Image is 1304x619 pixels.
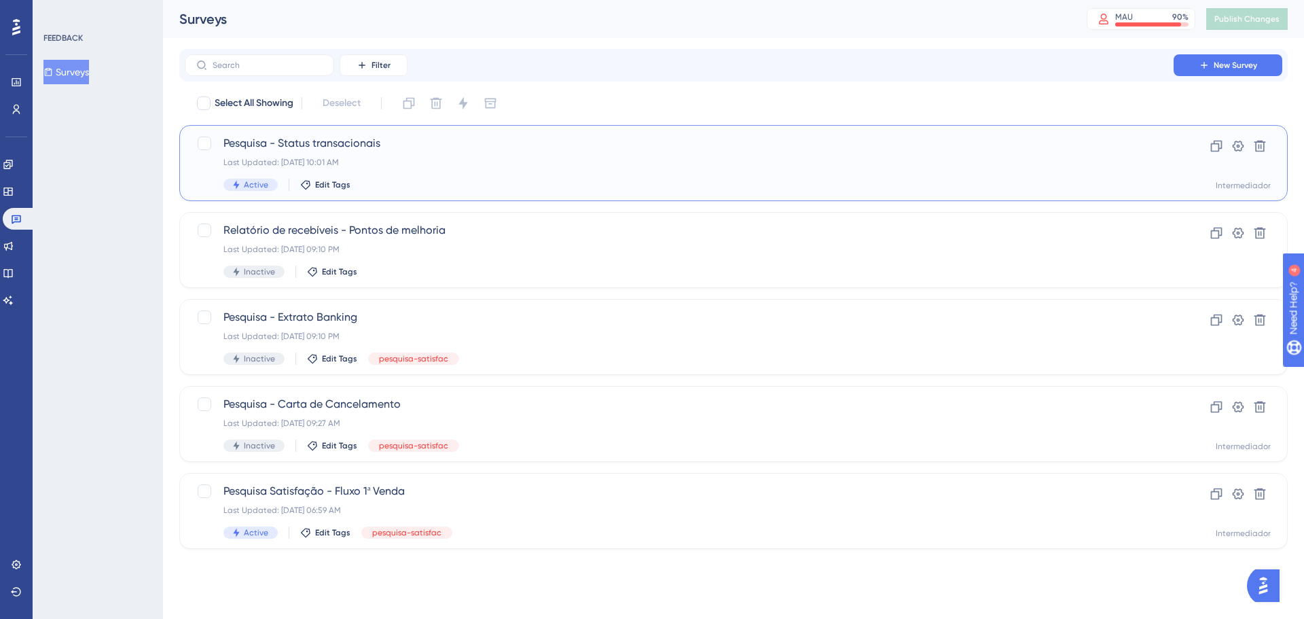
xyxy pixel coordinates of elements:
[300,527,350,538] button: Edit Tags
[340,54,407,76] button: Filter
[322,266,357,277] span: Edit Tags
[223,309,1135,325] span: Pesquisa - Extrato Banking
[213,60,323,70] input: Search
[215,95,293,111] span: Select All Showing
[1216,441,1271,452] div: Intermediador
[43,33,83,43] div: FEEDBACK
[223,331,1135,342] div: Last Updated: [DATE] 09:10 PM
[310,91,373,116] button: Deselect
[315,179,350,190] span: Edit Tags
[1216,528,1271,539] div: Intermediador
[372,60,391,71] span: Filter
[244,440,275,451] span: Inactive
[179,10,1053,29] div: Surveys
[244,527,268,538] span: Active
[223,418,1135,429] div: Last Updated: [DATE] 09:27 AM
[244,353,275,364] span: Inactive
[223,222,1135,238] span: Relatório de recebíveis - Pontos de melhoria
[307,266,357,277] button: Edit Tags
[244,179,268,190] span: Active
[322,440,357,451] span: Edit Tags
[223,483,1135,499] span: Pesquisa Satisfação - Fluxo 1ª Venda
[1214,60,1257,71] span: New Survey
[300,179,350,190] button: Edit Tags
[323,95,361,111] span: Deselect
[32,3,85,20] span: Need Help?
[372,527,441,538] span: pesquisa-satisfac
[1216,180,1271,191] div: Intermediador
[1115,12,1133,22] div: MAU
[94,7,98,18] div: 4
[379,440,448,451] span: pesquisa-satisfac
[223,396,1135,412] span: Pesquisa - Carta de Cancelamento
[43,60,89,84] button: Surveys
[315,527,350,538] span: Edit Tags
[223,135,1135,152] span: Pesquisa - Status transacionais
[1214,14,1280,24] span: Publish Changes
[322,353,357,364] span: Edit Tags
[1172,12,1189,22] div: 90 %
[223,157,1135,168] div: Last Updated: [DATE] 10:01 AM
[379,353,448,364] span: pesquisa-satisfac
[1247,565,1288,606] iframe: UserGuiding AI Assistant Launcher
[307,440,357,451] button: Edit Tags
[223,244,1135,255] div: Last Updated: [DATE] 09:10 PM
[1206,8,1288,30] button: Publish Changes
[223,505,1135,516] div: Last Updated: [DATE] 06:59 AM
[307,353,357,364] button: Edit Tags
[244,266,275,277] span: Inactive
[1174,54,1282,76] button: New Survey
